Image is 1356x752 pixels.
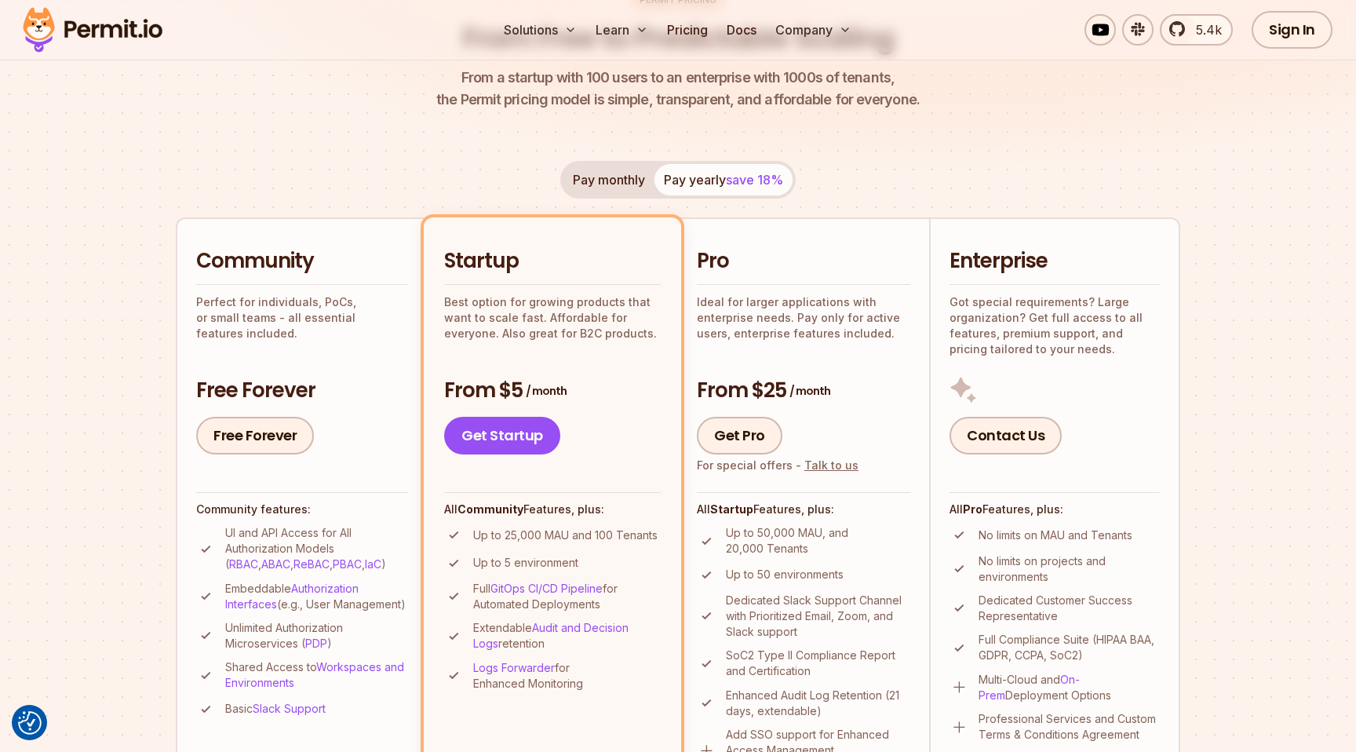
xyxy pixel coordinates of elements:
[697,377,910,405] h3: From $25
[697,294,910,341] p: Ideal for larger applications with enterprise needs. Pay only for active users, enterprise featur...
[225,620,408,652] p: Unlimited Authorization Microservices ( )
[196,294,408,341] p: Perfect for individuals, PoCs, or small teams - all essential features included.
[225,701,326,717] p: Basic
[225,525,408,572] p: UI and API Access for All Authorization Models ( , , , , )
[498,14,583,46] button: Solutions
[457,502,523,516] strong: Community
[444,294,661,341] p: Best option for growing products that want to scale fast. Affordable for everyone. Also great for...
[804,458,858,472] a: Talk to us
[1252,11,1332,49] a: Sign In
[253,702,326,715] a: Slack Support
[16,3,169,57] img: Permit logo
[979,672,1160,703] p: Multi-Cloud and Deployment Options
[979,711,1160,743] p: Professional Services and Custom Terms & Conditions Agreement
[697,458,858,473] div: For special offers -
[979,553,1160,585] p: No limits on projects and environments
[305,637,327,650] a: PDP
[196,247,408,276] h2: Community
[225,659,408,691] p: Shared Access to
[490,582,603,595] a: GitOps CI/CD Pipeline
[950,502,1160,517] h4: All Features, plus:
[726,648,910,679] p: SoC2 Type II Compliance Report and Certification
[444,247,661,276] h2: Startup
[293,557,330,571] a: ReBAC
[473,581,661,612] p: Full for Automated Deployments
[726,525,910,557] p: Up to 50,000 MAU, and 20,000 Tenants
[979,527,1132,543] p: No limits on MAU and Tenants
[18,711,42,735] img: Revisit consent button
[950,417,1062,454] a: Contact Us
[789,383,830,399] span: / month
[333,557,362,571] a: PBAC
[229,557,258,571] a: RBAC
[225,581,408,612] p: Embeddable (e.g., User Management)
[18,711,42,735] button: Consent Preferences
[473,555,578,571] p: Up to 5 environment
[436,67,920,111] p: the Permit pricing model is simple, transparent, and affordable for everyone.
[473,660,661,692] p: for Enhanced Monitoring
[473,527,658,543] p: Up to 25,000 MAU and 100 Tenants
[225,582,359,611] a: Authorization Interfaces
[769,14,858,46] button: Company
[196,377,408,405] h3: Free Forever
[473,661,555,674] a: Logs Forwarder
[473,621,629,650] a: Audit and Decision Logs
[979,593,1160,624] p: Dedicated Customer Success Representative
[261,557,290,571] a: ABAC
[720,14,763,46] a: Docs
[526,383,567,399] span: / month
[963,502,982,516] strong: Pro
[444,502,661,517] h4: All Features, plus:
[697,417,782,454] a: Get Pro
[196,502,408,517] h4: Community features:
[950,247,1160,276] h2: Enterprise
[589,14,654,46] button: Learn
[563,164,654,195] button: Pay monthly
[196,417,314,454] a: Free Forever
[979,673,1080,702] a: On-Prem
[710,502,753,516] strong: Startup
[979,632,1160,663] p: Full Compliance Suite (HIPAA BAA, GDPR, CCPA, SoC2)
[697,502,910,517] h4: All Features, plus:
[473,620,661,652] p: Extendable retention
[950,294,1160,357] p: Got special requirements? Large organization? Get full access to all features, premium support, a...
[436,67,920,89] span: From a startup with 100 users to an enterprise with 1000s of tenants,
[697,247,910,276] h2: Pro
[365,557,381,571] a: IaC
[444,377,661,405] h3: From $5
[726,567,844,582] p: Up to 50 environments
[661,14,714,46] a: Pricing
[444,417,560,454] a: Get Startup
[726,593,910,640] p: Dedicated Slack Support Channel with Prioritized Email, Zoom, and Slack support
[726,688,910,719] p: Enhanced Audit Log Retention (21 days, extendable)
[1160,14,1233,46] a: 5.4k
[1186,20,1222,39] span: 5.4k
